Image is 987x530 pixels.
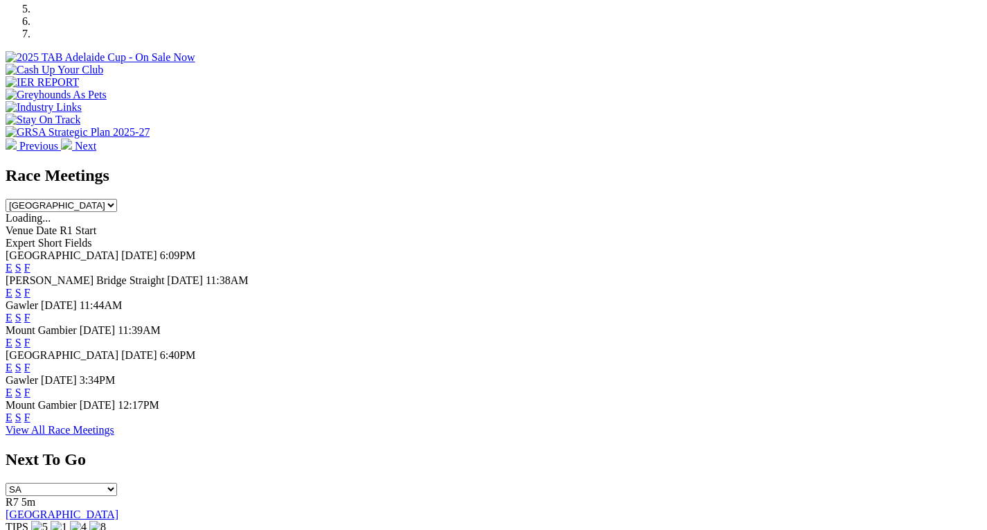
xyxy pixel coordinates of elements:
a: S [15,412,21,423]
img: 2025 TAB Adelaide Cup - On Sale Now [6,51,195,64]
a: S [15,362,21,373]
span: 6:09PM [160,249,196,261]
img: chevron-right-pager-white.svg [61,139,72,150]
a: S [15,262,21,274]
span: 5m [21,496,35,508]
a: View All Race Meetings [6,424,114,436]
span: [DATE] [121,349,157,361]
span: Date [36,224,57,236]
a: E [6,312,12,324]
span: [GEOGRAPHIC_DATA] [6,349,118,361]
img: Stay On Track [6,114,80,126]
span: [DATE] [167,274,203,286]
img: Greyhounds As Pets [6,89,107,101]
a: S [15,287,21,299]
a: Next [61,140,96,152]
a: E [6,287,12,299]
a: E [6,337,12,348]
img: chevron-left-pager-white.svg [6,139,17,150]
a: E [6,387,12,398]
img: Industry Links [6,101,82,114]
span: [PERSON_NAME] Bridge Straight [6,274,164,286]
span: Venue [6,224,33,236]
a: [GEOGRAPHIC_DATA] [6,509,118,520]
span: [DATE] [41,299,77,311]
span: R1 Start [60,224,96,236]
a: E [6,362,12,373]
span: [DATE] [121,249,157,261]
span: 11:38AM [206,274,249,286]
a: E [6,412,12,423]
span: [DATE] [41,374,77,386]
span: Next [75,140,96,152]
a: F [24,262,30,274]
span: 11:44AM [80,299,123,311]
a: F [24,287,30,299]
a: S [15,312,21,324]
h2: Next To Go [6,450,981,469]
span: Fields [64,237,91,249]
span: 6:40PM [160,349,196,361]
a: F [24,412,30,423]
span: 11:39AM [118,324,161,336]
span: [GEOGRAPHIC_DATA] [6,249,118,261]
span: Gawler [6,299,38,311]
h2: Race Meetings [6,166,981,185]
a: S [15,337,21,348]
span: 3:34PM [80,374,116,386]
img: Cash Up Your Club [6,64,103,76]
a: F [24,387,30,398]
span: R7 [6,496,19,508]
span: Mount Gambier [6,399,77,411]
span: 12:17PM [118,399,159,411]
span: Previous [19,140,58,152]
a: F [24,312,30,324]
span: [DATE] [80,324,116,336]
span: Short [38,237,62,249]
span: Loading... [6,212,51,224]
span: Mount Gambier [6,324,77,336]
span: Gawler [6,374,38,386]
img: GRSA Strategic Plan 2025-27 [6,126,150,139]
a: E [6,262,12,274]
span: [DATE] [80,399,116,411]
a: S [15,387,21,398]
img: IER REPORT [6,76,79,89]
span: Expert [6,237,35,249]
a: F [24,337,30,348]
a: F [24,362,30,373]
a: Previous [6,140,61,152]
